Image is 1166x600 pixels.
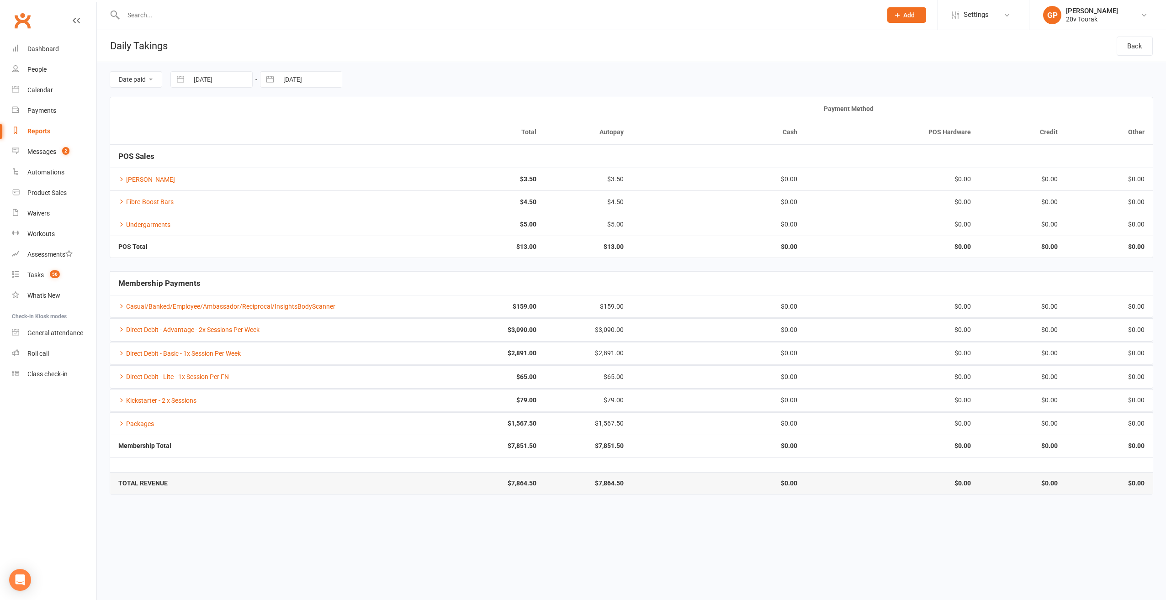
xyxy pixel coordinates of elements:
[553,374,623,380] div: $65.00
[553,199,623,205] div: $4.50
[27,350,49,357] div: Roll call
[12,364,96,384] a: Class kiosk mode
[379,221,536,228] strong: $5.00
[379,243,536,250] strong: $13.00
[118,397,196,404] a: Kickstarter - 2 x Sessions
[12,162,96,183] a: Automations
[1117,37,1153,56] a: Back
[814,199,971,205] div: $0.00
[12,59,96,80] a: People
[1074,129,1145,136] div: Other
[640,303,797,310] div: $0.00
[1074,442,1145,449] strong: $0.00
[118,198,174,205] a: Fibre-Boost Bars
[987,397,1058,404] div: $0.00
[814,374,971,380] div: $0.00
[1074,221,1145,228] div: $0.00
[12,323,96,343] a: General attendance kiosk mode
[27,210,50,217] div: Waivers
[12,80,96,100] a: Calendar
[27,230,55,237] div: Workouts
[640,221,797,228] div: $0.00
[379,326,536,333] strong: $3,090.00
[640,420,797,427] div: $0.00
[987,221,1058,228] div: $0.00
[12,244,96,265] a: Assessments
[97,30,168,62] h1: Daily Takings
[640,326,797,333] div: $0.00
[189,72,252,87] input: From
[118,243,148,250] strong: POS Total
[27,127,50,135] div: Reports
[814,326,971,333] div: $0.00
[553,326,623,333] div: $3,090.00
[27,148,56,155] div: Messages
[1074,326,1145,333] div: $0.00
[814,420,971,427] div: $0.00
[27,45,59,53] div: Dashboard
[379,420,536,427] strong: $1,567.50
[553,129,623,136] div: Autopay
[553,243,623,250] strong: $13.00
[379,350,536,357] strong: $2,891.00
[379,442,536,449] strong: $7,851.50
[118,152,1145,161] h5: POS Sales
[118,479,168,487] strong: TOTAL REVENUE
[1074,420,1145,427] div: $0.00
[987,129,1058,136] div: Credit
[12,224,96,244] a: Workouts
[1074,480,1145,487] strong: $0.00
[27,251,73,258] div: Assessments
[553,221,623,228] div: $5.00
[27,329,83,337] div: General attendance
[9,569,31,591] div: Open Intercom Messenger
[118,420,154,427] a: Packages
[379,397,536,404] strong: $79.00
[903,11,915,19] span: Add
[1066,15,1118,23] div: 20v Toorak
[12,265,96,285] a: Tasks 56
[379,176,536,183] strong: $3.50
[12,39,96,59] a: Dashboard
[12,121,96,142] a: Reports
[987,480,1058,487] strong: $0.00
[1043,6,1061,24] div: GP
[118,303,335,310] a: Casual/Banked/Employee/Ambassador/Reciprocal/InsightsBodyScanner
[27,107,56,114] div: Payments
[12,100,96,121] a: Payments
[1074,350,1145,357] div: $0.00
[814,176,971,183] div: $0.00
[12,203,96,224] a: Waivers
[379,303,536,310] strong: $159.00
[118,176,175,183] a: [PERSON_NAME]
[27,86,53,94] div: Calendar
[118,326,260,333] a: Direct Debit - Advantage - 2x Sessions Per Week
[814,397,971,404] div: $0.00
[640,350,797,357] div: $0.00
[640,199,797,205] div: $0.00
[987,374,1058,380] div: $0.00
[553,350,623,357] div: $2,891.00
[640,243,797,250] strong: $0.00
[11,9,34,32] a: Clubworx
[27,292,60,299] div: What's New
[553,420,623,427] div: $1,567.50
[814,442,971,449] strong: $0.00
[814,243,971,250] strong: $0.00
[1066,7,1118,15] div: [PERSON_NAME]
[553,303,623,310] div: $159.00
[27,271,44,279] div: Tasks
[379,480,536,487] strong: $7,864.50
[27,189,67,196] div: Product Sales
[1074,243,1145,250] strong: $0.00
[118,350,241,357] a: Direct Debit - Basic - 1x Session Per Week
[278,72,342,87] input: To
[987,303,1058,310] div: $0.00
[27,168,64,176] div: Automations
[987,243,1058,250] strong: $0.00
[987,350,1058,357] div: $0.00
[1074,374,1145,380] div: $0.00
[814,350,971,357] div: $0.00
[640,480,797,487] strong: $0.00
[553,442,623,449] strong: $7,851.50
